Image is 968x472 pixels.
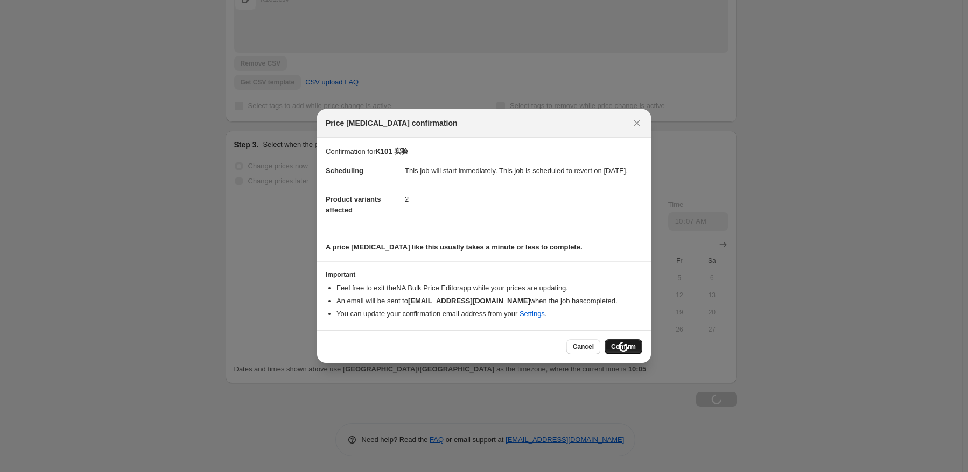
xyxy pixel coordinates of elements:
li: Feel free to exit the NA Bulk Price Editor app while your prices are updating. [336,283,642,294]
b: [EMAIL_ADDRESS][DOMAIN_NAME] [408,297,530,305]
li: An email will be sent to when the job has completed . [336,296,642,306]
p: Confirmation for [326,146,642,157]
span: Product variants affected [326,195,381,214]
button: Cancel [566,339,600,354]
span: Scheduling [326,167,363,175]
span: Cancel [573,342,594,351]
span: Price [MEDICAL_DATA] confirmation [326,118,458,128]
b: K101 实验 [375,147,408,155]
button: Close [629,116,644,131]
li: You can update your confirmation email address from your . [336,309,642,319]
a: Settings [520,310,545,318]
h3: Important [326,270,642,279]
b: A price [MEDICAL_DATA] like this usually takes a minute or less to complete. [326,243,583,251]
dd: 2 [405,185,642,213]
dd: This job will start immediately. This job is scheduled to revert on [DATE]. [405,157,642,185]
